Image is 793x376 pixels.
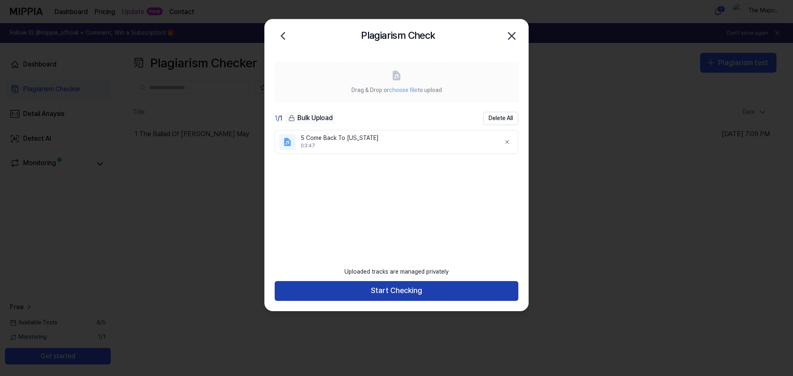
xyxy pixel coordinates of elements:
div: 03:47 [301,142,494,149]
span: Drag & Drop or to upload [351,87,442,93]
h2: Plagiarism Check [361,28,435,43]
div: Uploaded tracks are managed privately [340,263,453,281]
button: Start Checking [275,281,518,301]
button: Delete All [483,112,518,125]
span: choose file [389,87,418,93]
div: / 1 [275,114,283,123]
button: Bulk Upload [286,112,335,124]
span: 1 [275,114,278,122]
div: 5 Come Back To [US_STATE] [301,134,494,142]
